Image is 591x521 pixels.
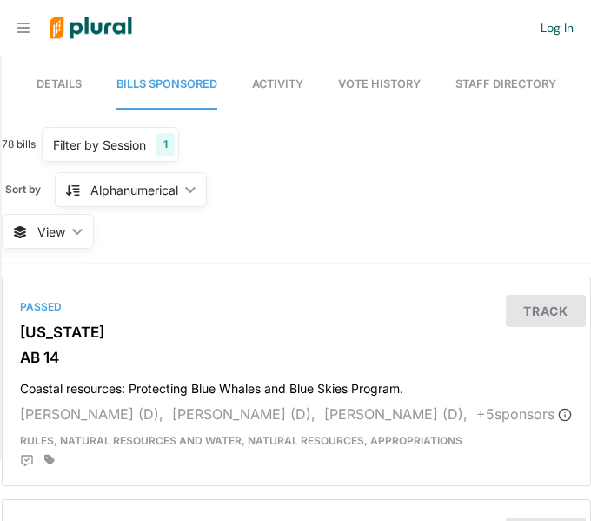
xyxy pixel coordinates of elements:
a: Bills Sponsored [116,60,217,110]
h3: AB 14 [20,349,573,366]
span: [PERSON_NAME] (D), [324,405,468,423]
a: Details [37,60,82,110]
a: Vote History [338,60,421,110]
img: Logo for Plural [37,1,145,56]
span: Details [37,77,82,90]
a: Staff Directory [455,60,556,110]
a: Log In [541,20,574,36]
span: [PERSON_NAME] (D), [172,405,315,423]
div: 1 [156,133,175,156]
span: + 5 sponsor s [476,405,572,423]
div: Filter by Session [53,136,146,154]
div: Add Position Statement [20,454,34,468]
div: Alphanumerical [90,181,178,199]
div: Passed [20,299,573,315]
span: Activity [252,77,303,90]
div: Add tags [44,454,55,466]
span: 78 bills [2,137,36,152]
button: Track [506,295,586,327]
a: Activity [252,60,303,110]
span: View [37,223,65,241]
h4: Coastal resources: Protecting Blue Whales and Blue Skies Program. [20,373,573,397]
span: [PERSON_NAME] (D), [20,405,163,423]
span: Sort by [5,182,55,197]
span: Rules, Natural Resources and Water, Natural Resources, Appropriations [20,434,462,447]
span: Vote History [338,77,421,90]
span: Bills Sponsored [116,77,217,90]
h3: [US_STATE] [20,324,573,341]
